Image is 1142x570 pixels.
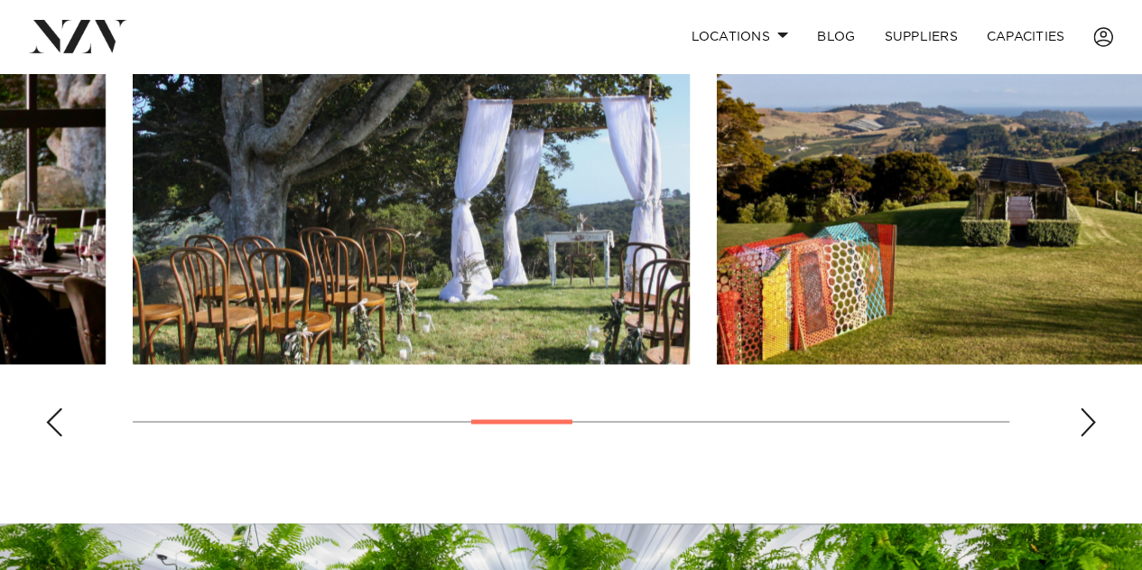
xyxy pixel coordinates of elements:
a: Locations [676,17,803,56]
a: SUPPLIERS [869,17,971,56]
a: Capacities [972,17,1080,56]
img: nzv-logo.png [29,20,127,52]
a: BLOG [803,17,869,56]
